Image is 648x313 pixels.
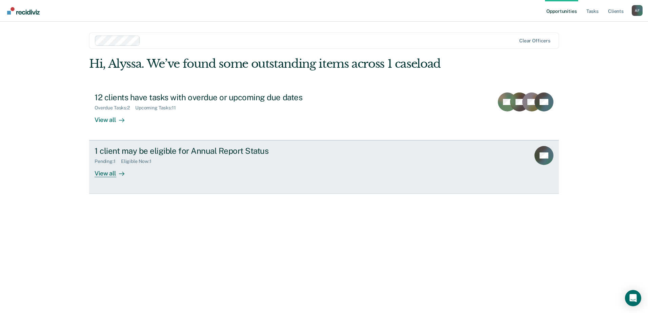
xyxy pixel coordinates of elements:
[7,7,40,15] img: Recidiviz
[121,159,157,164] div: Eligible Now : 1
[625,290,641,306] div: Open Intercom Messenger
[95,105,135,111] div: Overdue Tasks : 2
[89,87,559,140] a: 12 clients have tasks with overdue or upcoming due datesOverdue Tasks:2Upcoming Tasks:11View all
[89,57,465,71] div: Hi, Alyssa. We’ve found some outstanding items across 1 caseload
[632,5,643,16] button: Profile dropdown button
[135,105,181,111] div: Upcoming Tasks : 11
[632,5,643,16] div: A F
[95,146,332,156] div: 1 client may be eligible for Annual Report Status
[95,110,133,124] div: View all
[95,92,332,102] div: 12 clients have tasks with overdue or upcoming due dates
[95,164,133,178] div: View all
[519,38,550,44] div: Clear officers
[89,140,559,194] a: 1 client may be eligible for Annual Report StatusPending:1Eligible Now:1View all
[95,159,121,164] div: Pending : 1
